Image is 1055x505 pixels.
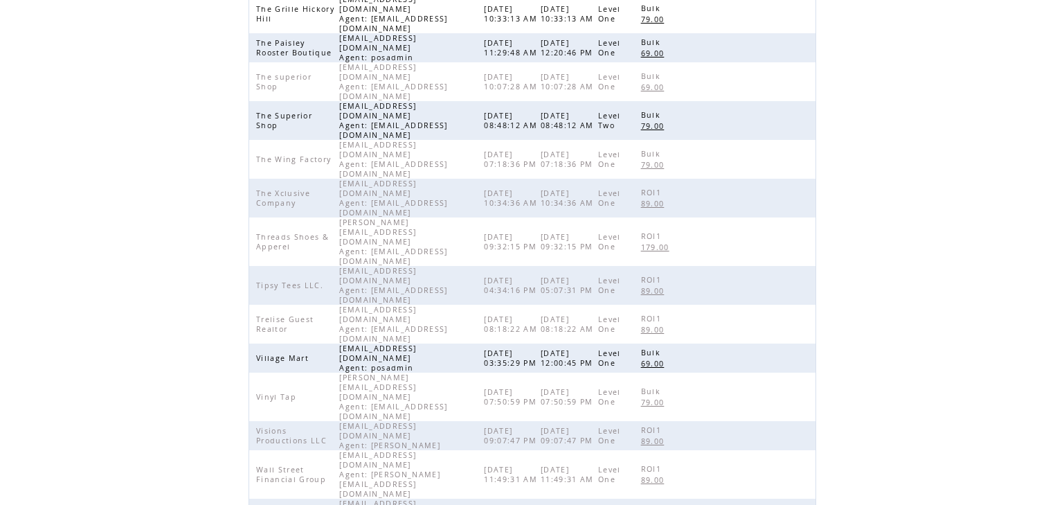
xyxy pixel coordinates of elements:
[484,38,541,57] span: [DATE] 11:29:48 AM
[641,71,664,81] span: Bulk
[598,426,621,445] span: Level One
[256,4,334,24] span: The Grille Hickory Hill
[484,314,541,334] span: [DATE] 08:18:22 AM
[641,436,668,446] span: 89.00
[541,232,597,251] span: [DATE] 09:32:15 PM
[641,120,671,132] a: 79.00
[641,242,673,252] span: 179.00
[641,314,665,324] span: ROI1
[641,160,668,170] span: 79.00
[598,387,621,407] span: Level One
[641,474,671,486] a: 89.00
[641,286,668,296] span: 89.00
[641,398,668,407] span: 79.00
[641,197,671,209] a: 89.00
[339,140,447,179] span: [EMAIL_ADDRESS][DOMAIN_NAME] Agent: [EMAIL_ADDRESS][DOMAIN_NAME]
[256,392,300,402] span: Vinyl Tap
[598,465,621,484] span: Level One
[339,33,417,62] span: [EMAIL_ADDRESS][DOMAIN_NAME] Agent: posadmin
[339,179,447,218] span: [EMAIL_ADDRESS][DOMAIN_NAME] Agent: [EMAIL_ADDRESS][DOMAIN_NAME]
[541,72,597,91] span: [DATE] 10:07:28 AM
[339,344,417,373] span: [EMAIL_ADDRESS][DOMAIN_NAME] Agent: posadmin
[256,465,330,484] span: Wall Street Financial Group
[641,425,665,435] span: ROI1
[641,110,664,120] span: Bulk
[256,111,312,130] span: The Superior Shop
[541,150,597,169] span: [DATE] 07:18:36 PM
[484,72,541,91] span: [DATE] 10:07:28 AM
[641,435,671,447] a: 89.00
[484,348,540,368] span: [DATE] 03:35:29 PM
[641,82,668,92] span: 69.00
[541,276,597,295] span: [DATE] 05:07:31 PM
[256,188,310,208] span: The Xclusive Company
[641,81,671,93] a: 69.00
[541,314,597,334] span: [DATE] 08:18:22 AM
[339,373,447,421] span: [PERSON_NAME][EMAIL_ADDRESS][DOMAIN_NAME] Agent: [EMAIL_ADDRESS][DOMAIN_NAME]
[484,387,540,407] span: [DATE] 07:50:59 PM
[541,348,597,368] span: [DATE] 12:00:45 PM
[598,38,621,57] span: Level One
[641,396,671,408] a: 79.00
[641,464,665,474] span: ROI1
[339,421,444,450] span: [EMAIL_ADDRESS][DOMAIN_NAME] Agent: [PERSON_NAME]
[484,4,541,24] span: [DATE] 10:33:13 AM
[256,353,312,363] span: Village Mart
[598,348,621,368] span: Level One
[641,47,671,59] a: 69.00
[541,387,597,407] span: [DATE] 07:50:59 PM
[541,426,597,445] span: [DATE] 09:07:47 PM
[641,275,665,285] span: ROI1
[641,48,668,58] span: 69.00
[641,475,668,485] span: 89.00
[541,465,597,484] span: [DATE] 11:49:31 AM
[541,38,597,57] span: [DATE] 12:20:46 PM
[256,314,314,334] span: Trelise Guest Realtor
[256,281,327,290] span: Tipsy Tees LLC.
[339,101,447,140] span: [EMAIL_ADDRESS][DOMAIN_NAME] Agent: [EMAIL_ADDRESS][DOMAIN_NAME]
[641,359,668,369] span: 69.00
[598,150,621,169] span: Level One
[256,72,312,91] span: The superior Shop
[484,426,540,445] span: [DATE] 09:07:47 PM
[484,276,540,295] span: [DATE] 04:34:16 PM
[598,314,621,334] span: Level One
[641,241,676,253] a: 179.00
[641,159,671,170] a: 79.00
[598,188,621,208] span: Level One
[598,232,621,251] span: Level One
[641,149,664,159] span: Bulk
[641,324,671,335] a: 89.00
[641,13,671,25] a: 79.00
[641,37,664,47] span: Bulk
[256,154,334,164] span: The Wing Factory
[484,232,540,251] span: [DATE] 09:32:15 PM
[339,305,447,344] span: [EMAIL_ADDRESS][DOMAIN_NAME] Agent: [EMAIL_ADDRESS][DOMAIN_NAME]
[641,188,665,197] span: ROI1
[339,218,447,266] span: [PERSON_NAME][EMAIL_ADDRESS][DOMAIN_NAME] Agent: [EMAIL_ADDRESS][DOMAIN_NAME]
[339,266,447,305] span: [EMAIL_ADDRESS][DOMAIN_NAME] Agent: [EMAIL_ADDRESS][DOMAIN_NAME]
[641,325,668,335] span: 89.00
[641,285,671,296] a: 89.00
[541,4,597,24] span: [DATE] 10:33:13 AM
[641,387,664,396] span: Bulk
[641,199,668,209] span: 89.00
[641,348,664,357] span: Bulk
[484,188,541,208] span: [DATE] 10:34:36 AM
[641,3,664,13] span: Bulk
[541,188,597,208] span: [DATE] 10:34:36 AM
[339,62,447,101] span: [EMAIL_ADDRESS][DOMAIN_NAME] Agent: [EMAIL_ADDRESS][DOMAIN_NAME]
[598,111,621,130] span: Level Two
[256,232,329,251] span: Threads Shoes & Apperel
[641,121,668,131] span: 79.00
[598,72,621,91] span: Level One
[641,15,668,24] span: 79.00
[256,38,335,57] span: The Paisley Rooster Boutique
[598,276,621,295] span: Level One
[598,4,621,24] span: Level One
[339,450,440,499] span: [EMAIL_ADDRESS][DOMAIN_NAME] Agent: [PERSON_NAME][EMAIL_ADDRESS][DOMAIN_NAME]
[256,426,330,445] span: Visions Productions LLC
[484,465,541,484] span: [DATE] 11:49:31 AM
[541,111,597,130] span: [DATE] 08:48:12 AM
[641,231,665,241] span: ROI1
